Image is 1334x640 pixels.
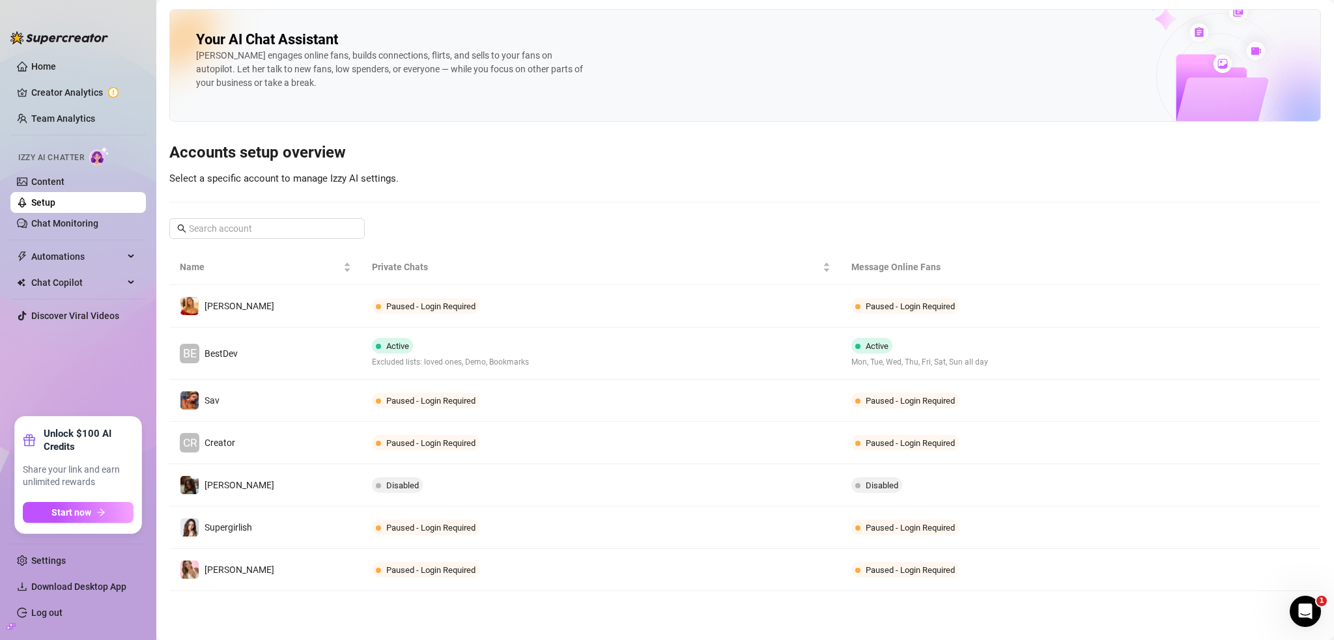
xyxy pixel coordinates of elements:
[177,224,186,233] span: search
[196,49,587,90] div: [PERSON_NAME] engages online fans, builds connections, flirts, and sells to your fans on autopilo...
[31,246,124,267] span: Automations
[180,260,341,274] span: Name
[23,502,134,523] button: Start nowarrow-right
[169,249,362,285] th: Name
[205,395,220,406] span: Sav
[205,348,238,359] span: BestDev
[386,438,475,448] span: Paused - Login Required
[866,438,955,448] span: Paused - Login Required
[196,31,338,49] h2: Your AI Chat Assistant
[180,518,199,536] img: Supergirlish
[89,146,109,165] img: AI Chatter
[205,522,252,533] span: Supergirlish
[31,581,126,592] span: Download Desktop App
[180,561,199,579] img: Lyla
[31,555,66,566] a: Settings
[851,356,988,369] span: Mon, Tue, Wed, Thu, Fri, Sat, Sun all day
[169,143,1321,163] h3: Accounts setup overview
[180,391,199,410] img: Sav
[866,523,955,533] span: Paused - Login Required
[180,476,199,494] img: Ivan
[386,523,475,533] span: Paused - Login Required
[386,396,475,406] span: Paused - Login Required
[866,396,955,406] span: Paused - Login Required
[17,581,27,592] span: download
[31,113,95,124] a: Team Analytics
[182,434,197,452] span: CR
[31,607,63,618] a: Log out
[183,344,197,363] span: BE
[866,480,898,490] span: Disabled
[841,249,1161,285] th: Message Online Fans
[386,341,409,351] span: Active
[386,565,475,575] span: Paused - Login Required
[180,297,199,315] img: Mikayla
[18,152,84,164] span: Izzy AI Chatter
[23,434,36,447] span: gift
[169,173,399,184] span: Select a specific account to manage Izzy AI settings.
[866,341,888,351] span: Active
[372,356,529,369] span: Excluded lists: loved ones, Demo, Bookmarks
[17,251,27,262] span: thunderbolt
[17,278,25,287] img: Chat Copilot
[386,480,419,490] span: Disabled
[386,301,475,311] span: Paused - Login Required
[205,564,274,575] span: [PERSON_NAME]
[51,507,91,518] span: Start now
[205,438,235,448] span: Creator
[1290,596,1321,627] iframe: Intercom live chat
[31,218,98,229] a: Chat Monitoring
[205,301,274,311] span: [PERSON_NAME]
[31,82,135,103] a: Creator Analytics exclamation-circle
[31,311,119,321] a: Discover Viral Videos
[96,508,106,517] span: arrow-right
[866,565,955,575] span: Paused - Login Required
[44,427,134,453] strong: Unlock $100 AI Credits
[23,464,134,489] span: Share your link and earn unlimited rewards
[31,272,124,293] span: Chat Copilot
[31,176,64,187] a: Content
[866,301,955,311] span: Paused - Login Required
[31,197,55,208] a: Setup
[189,221,347,236] input: Search account
[1316,596,1327,606] span: 1
[10,31,108,44] img: logo-BBDzfeDw.svg
[362,249,842,285] th: Private Chats
[205,480,274,490] span: [PERSON_NAME]
[372,260,821,274] span: Private Chats
[7,622,16,631] span: build
[31,61,56,72] a: Home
